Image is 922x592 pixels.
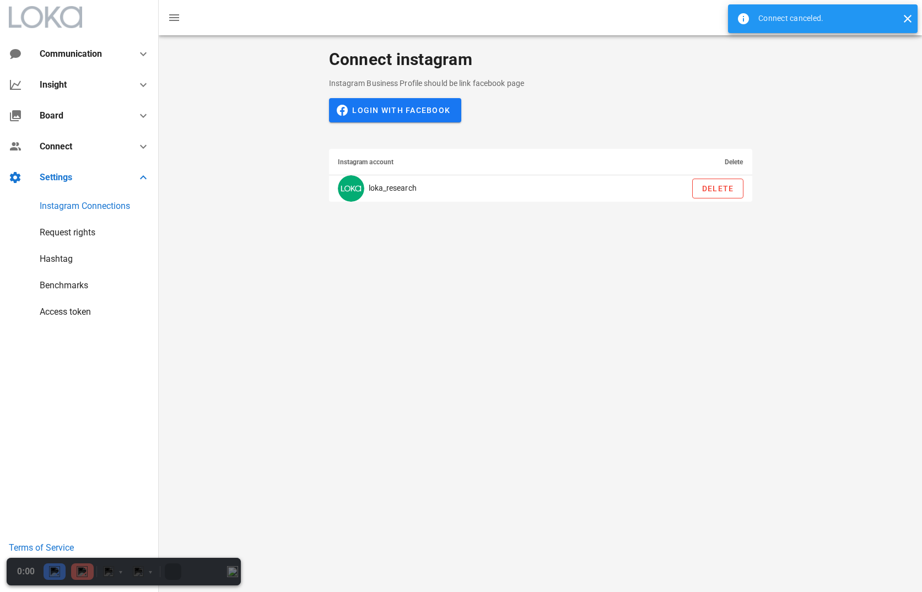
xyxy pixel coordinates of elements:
[40,201,130,211] a: Instagram Connections
[40,254,73,264] a: Hashtag
[339,105,450,115] span: Login with Facebook
[725,158,743,166] span: Delete
[338,158,394,166] span: Instagram account
[329,98,461,122] button: Login with Facebook
[702,184,734,193] span: Delete
[329,77,752,89] p: Instagram Business Profile should be link facebook page
[40,280,88,290] a: Benchmarks
[329,175,576,202] td: loka_research
[9,542,74,553] a: Terms of Service
[40,110,123,121] div: Board
[40,172,123,182] div: Settings
[40,227,95,238] a: Request rights
[329,105,461,114] a: Login with Facebook
[40,141,123,152] div: Connect
[758,14,823,23] span: Connect canceled.
[40,49,119,59] div: Communication
[338,175,364,202] img: loka_research
[329,149,576,175] th: Instagram account
[40,306,91,317] a: Access token
[576,149,752,175] th: Delete
[329,51,472,68] h2: Connect instagram
[40,79,123,90] div: Insight
[692,179,743,198] button: Delete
